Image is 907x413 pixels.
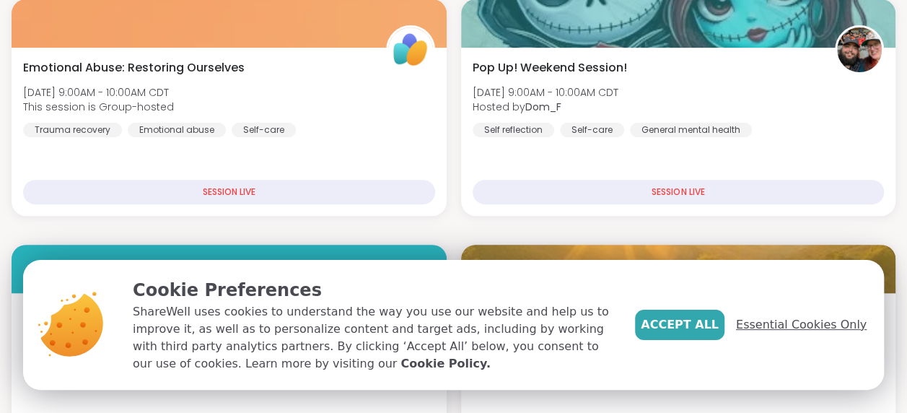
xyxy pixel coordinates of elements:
p: ShareWell uses cookies to understand the way you use our website and help us to improve it, as we... [133,303,612,373]
span: [DATE] 9:00AM - 10:00AM CDT [23,85,174,100]
span: [DATE] 9:00AM - 10:00AM CDT [473,85,618,100]
div: General mental health [630,123,752,137]
button: Accept All [635,310,724,340]
div: SESSION LIVE [23,180,435,204]
div: Self-care [232,123,296,137]
span: Pop Up! Weekend Session! [473,59,627,77]
b: Dom_F [525,100,561,114]
div: Self-care [560,123,624,137]
div: Self reflection [473,123,554,137]
span: Accept All [641,316,719,334]
span: Hosted by [473,100,618,114]
div: Trauma recovery [23,123,122,137]
img: Dom_F [837,27,882,72]
span: This session is Group-hosted [23,100,174,114]
div: SESSION LIVE [473,180,885,204]
a: Cookie Policy. [400,355,490,373]
div: Emotional abuse [128,123,226,137]
img: ShareWell [388,27,433,72]
span: Essential Cookies Only [736,316,867,334]
p: Cookie Preferences [133,277,612,303]
span: Emotional Abuse: Restoring Ourselves [23,59,245,77]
